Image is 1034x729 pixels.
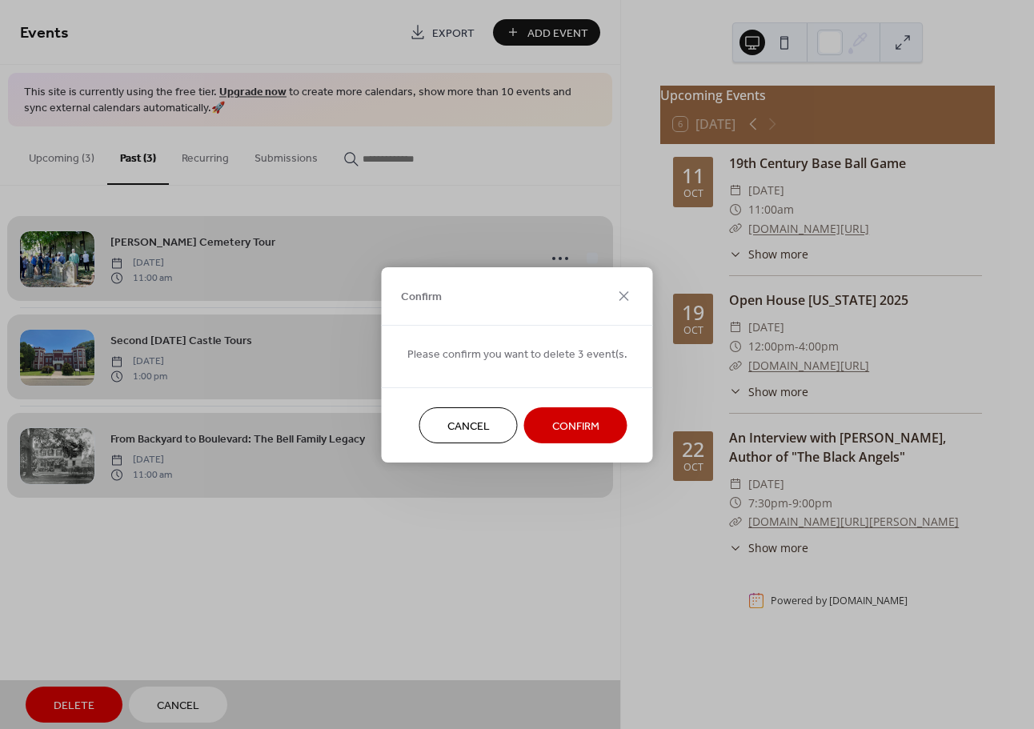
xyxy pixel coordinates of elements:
[401,289,442,306] span: Confirm
[419,407,518,443] button: Cancel
[552,418,599,435] span: Confirm
[407,346,627,362] span: Please confirm you want to delete 3 event(s.
[524,407,627,443] button: Confirm
[447,418,490,435] span: Cancel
